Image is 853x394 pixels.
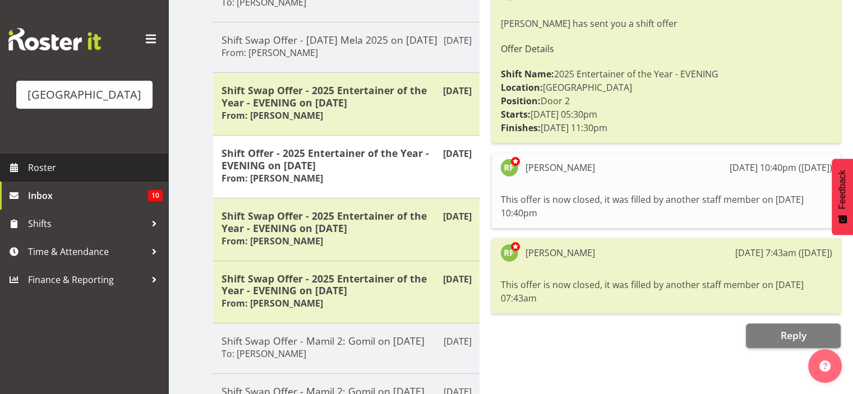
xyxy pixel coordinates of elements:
img: help-xxl-2.png [819,360,831,372]
span: Shifts [28,215,146,232]
span: Inbox [28,187,148,204]
h6: From: [PERSON_NAME] [222,110,323,121]
h6: From: [PERSON_NAME] [222,47,318,58]
button: Feedback - Show survey [832,159,853,235]
h5: Shift Swap Offer - [DATE] Mela 2025 on [DATE] [222,34,471,46]
span: Finance & Reporting [28,271,146,288]
img: richard-freeman9074.jpg [500,244,518,262]
div: [GEOGRAPHIC_DATA] [27,86,141,103]
div: [PERSON_NAME] has sent you a shift offer 2025 Entertainer of the Year - EVENING [GEOGRAPHIC_DATA]... [500,14,832,137]
div: [DATE] 7:43am ([DATE]) [735,246,832,259]
span: Time & Attendance [28,243,146,260]
span: Feedback [837,170,847,209]
p: [DATE] [443,335,471,348]
h5: Shift Swap Offer - Mamil 2: Gomil on [DATE] [222,335,471,347]
strong: Finishes: [500,122,540,134]
div: [DATE] 10:40pm ([DATE]) [730,161,832,174]
h5: Shift Swap Offer - 2025 Entertainer of the Year - EVENING on [DATE] [222,210,471,234]
p: [DATE] [442,272,471,286]
h5: Shift Swap Offer - 2025 Entertainer of the Year - EVENING on [DATE] [222,272,471,297]
p: [DATE] [442,210,471,223]
span: 10 [148,190,163,201]
div: [PERSON_NAME] [525,161,594,174]
strong: Location: [500,81,542,94]
button: Reply [746,323,841,348]
h6: From: [PERSON_NAME] [222,235,323,247]
div: This offer is now closed, it was filled by another staff member on [DATE] 10:40pm [500,190,832,223]
h5: Shift Swap Offer - 2025 Entertainer of the Year - EVENING on [DATE] [222,84,471,109]
span: Roster [28,159,163,176]
img: richard-freeman9074.jpg [500,159,518,177]
h6: From: [PERSON_NAME] [222,173,323,184]
h6: Offer Details [500,44,832,54]
strong: Starts: [500,108,530,120]
div: [PERSON_NAME] [525,246,594,259]
span: Reply [780,328,806,342]
p: [DATE] [443,34,471,47]
strong: Shift Name: [500,68,554,80]
h5: Shift Offer - 2025 Entertainer of the Year - EVENING on [DATE] [222,147,471,171]
h6: To: [PERSON_NAME] [222,348,306,359]
img: Rosterit website logo [8,28,101,50]
p: [DATE] [442,147,471,160]
strong: Position: [500,95,540,107]
h6: From: [PERSON_NAME] [222,298,323,309]
div: This offer is now closed, it was filled by another staff member on [DATE] 07:43am [500,275,832,308]
p: [DATE] [442,84,471,98]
